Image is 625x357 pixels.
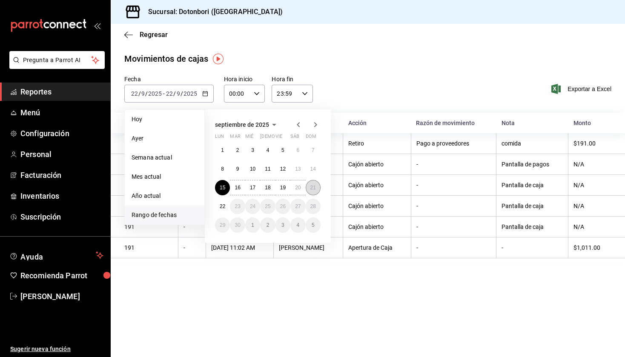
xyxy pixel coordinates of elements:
[181,90,183,97] span: /
[502,203,563,209] div: Pantalla de caja
[94,22,100,29] button: open_drawer_menu
[245,143,260,158] button: 3 de septiembre de 2025
[260,161,275,177] button: 11 de septiembre de 2025
[221,166,224,172] abbr: 8 de septiembre de 2025
[306,217,321,233] button: 5 de octubre de 2025
[280,203,286,209] abbr: 26 de septiembre de 2025
[20,128,103,139] span: Configuración
[6,62,105,71] a: Pregunta a Parrot AI
[416,244,491,251] div: -
[20,107,103,118] span: Menú
[236,166,239,172] abbr: 9 de septiembre de 2025
[176,90,181,97] input: --
[132,134,198,143] span: Ayer
[573,223,611,230] div: N/A
[138,90,141,97] span: /
[141,7,283,17] h3: Sucursal: Dotonbori ([GEOGRAPHIC_DATA])
[306,180,321,195] button: 21 de septiembre de 2025
[290,199,305,214] button: 27 de septiembre de 2025
[275,180,290,195] button: 19 de septiembre de 2025
[312,222,315,228] abbr: 5 de octubre de 2025
[215,180,230,195] button: 15 de septiembre de 2025
[272,76,313,82] label: Hora fin
[230,199,245,214] button: 23 de septiembre de 2025
[236,147,239,153] abbr: 2 de septiembre de 2025
[221,147,224,153] abbr: 1 de septiembre de 2025
[502,223,563,230] div: Pantalla de caja
[553,84,611,94] button: Exportar a Excel
[183,244,201,251] div: -
[148,90,162,97] input: ----
[306,143,321,158] button: 7 de septiembre de 2025
[230,134,240,143] abbr: martes
[132,115,198,124] span: Hoy
[163,90,165,97] span: -
[573,120,611,126] div: Monto
[166,90,173,97] input: --
[141,90,145,97] input: --
[275,199,290,214] button: 26 de septiembre de 2025
[260,217,275,233] button: 2 de octubre de 2025
[502,140,563,147] div: comida
[416,140,491,147] div: Pago a proveedores
[416,182,491,188] div: -
[245,161,260,177] button: 10 de septiembre de 2025
[124,52,209,65] div: Movimientos de cajas
[295,203,301,209] abbr: 27 de septiembre de 2025
[215,161,230,177] button: 8 de septiembre de 2025
[173,90,176,97] span: /
[20,169,103,181] span: Facturación
[230,143,245,158] button: 2 de septiembre de 2025
[132,191,198,200] span: Año actual
[215,120,279,130] button: septiembre de 2025
[348,182,406,188] div: Cajón abierto
[140,31,168,39] span: Regresar
[230,217,245,233] button: 30 de septiembre de 2025
[245,134,253,143] abbr: miércoles
[215,199,230,214] button: 22 de septiembre de 2025
[20,270,103,281] span: Recomienda Parrot
[295,185,301,191] abbr: 20 de septiembre de 2025
[573,203,611,209] div: N/A
[281,222,284,228] abbr: 3 de octubre de 2025
[251,222,254,228] abbr: 1 de octubre de 2025
[215,217,230,233] button: 29 de septiembre de 2025
[23,56,92,65] span: Pregunta a Parrot AI
[306,134,316,143] abbr: domingo
[502,182,563,188] div: Pantalla de caja
[310,166,316,172] abbr: 14 de septiembre de 2025
[416,223,491,230] div: -
[245,217,260,233] button: 1 de octubre de 2025
[275,161,290,177] button: 12 de septiembre de 2025
[20,86,103,97] span: Reportes
[235,203,240,209] abbr: 23 de septiembre de 2025
[502,161,563,168] div: Pantalla de pagos
[348,244,406,251] div: Apertura de Caja
[296,147,299,153] abbr: 6 de septiembre de 2025
[215,143,230,158] button: 1 de septiembre de 2025
[310,185,316,191] abbr: 21 de septiembre de 2025
[124,244,173,251] div: 191
[220,222,225,228] abbr: 29 de septiembre de 2025
[260,143,275,158] button: 4 de septiembre de 2025
[265,166,270,172] abbr: 11 de septiembre de 2025
[295,166,301,172] abbr: 13 de septiembre de 2025
[348,203,406,209] div: Cajón abierto
[267,222,269,228] abbr: 2 de octubre de 2025
[183,90,198,97] input: ----
[573,140,611,147] div: $191.00
[275,217,290,233] button: 3 de octubre de 2025
[275,143,290,158] button: 5 de septiembre de 2025
[230,161,245,177] button: 9 de septiembre de 2025
[132,211,198,220] span: Rango de fechas
[9,51,105,69] button: Pregunta a Parrot AI
[211,244,268,251] div: [DATE] 11:02 AM
[183,223,201,230] div: -
[251,147,254,153] abbr: 3 de septiembre de 2025
[220,203,225,209] abbr: 22 de septiembre de 2025
[245,180,260,195] button: 17 de septiembre de 2025
[215,134,224,143] abbr: lunes
[124,223,173,230] div: 191
[312,147,315,153] abbr: 7 de septiembre de 2025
